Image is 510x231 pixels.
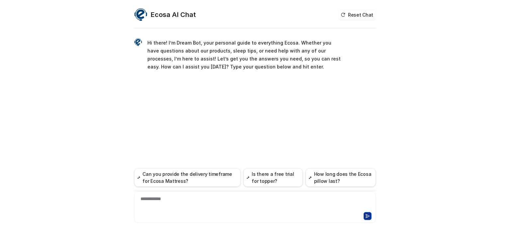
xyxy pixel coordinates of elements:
p: Hi there! I’m Dream Bot, your personal guide to everything Ecosa. Whether you have questions abou... [147,39,342,71]
img: Widget [134,38,142,46]
button: Reset Chat [339,10,376,20]
img: Widget [134,8,147,21]
h2: Ecosa AI Chat [151,10,196,19]
button: Is there a free trial for topper? [243,168,303,187]
button: Can you provide the delivery timeframe for Ecosa Mattress? [134,168,241,187]
button: How long does the Ecosa pillow last? [305,168,376,187]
